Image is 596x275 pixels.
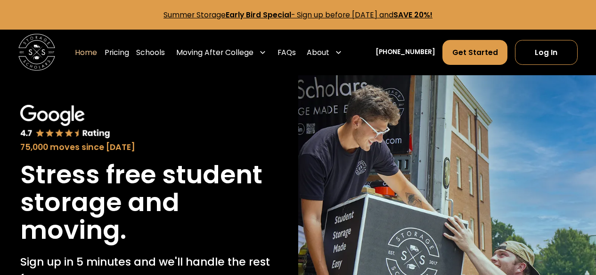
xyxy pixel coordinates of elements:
div: 75,000 moves since [DATE] [20,141,278,153]
a: Pricing [105,39,129,65]
strong: SAVE 20%! [393,10,433,20]
div: Moving After College [176,47,253,58]
a: home [18,34,55,71]
a: Summer StorageEarly Bird Special- Sign up before [DATE] andSAVE 20%! [163,10,433,20]
a: Home [75,39,97,65]
a: FAQs [278,39,296,65]
h1: Stress free student storage and moving. [20,161,278,244]
img: Storage Scholars main logo [18,34,55,71]
div: Moving After College [172,39,270,65]
a: Schools [136,39,165,65]
a: [PHONE_NUMBER] [376,47,435,57]
strong: Early Bird Special [226,10,291,20]
a: Get Started [442,40,507,65]
div: About [307,47,329,58]
div: About [303,39,346,65]
img: Google 4.7 star rating [20,105,111,139]
a: Log In [515,40,578,65]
